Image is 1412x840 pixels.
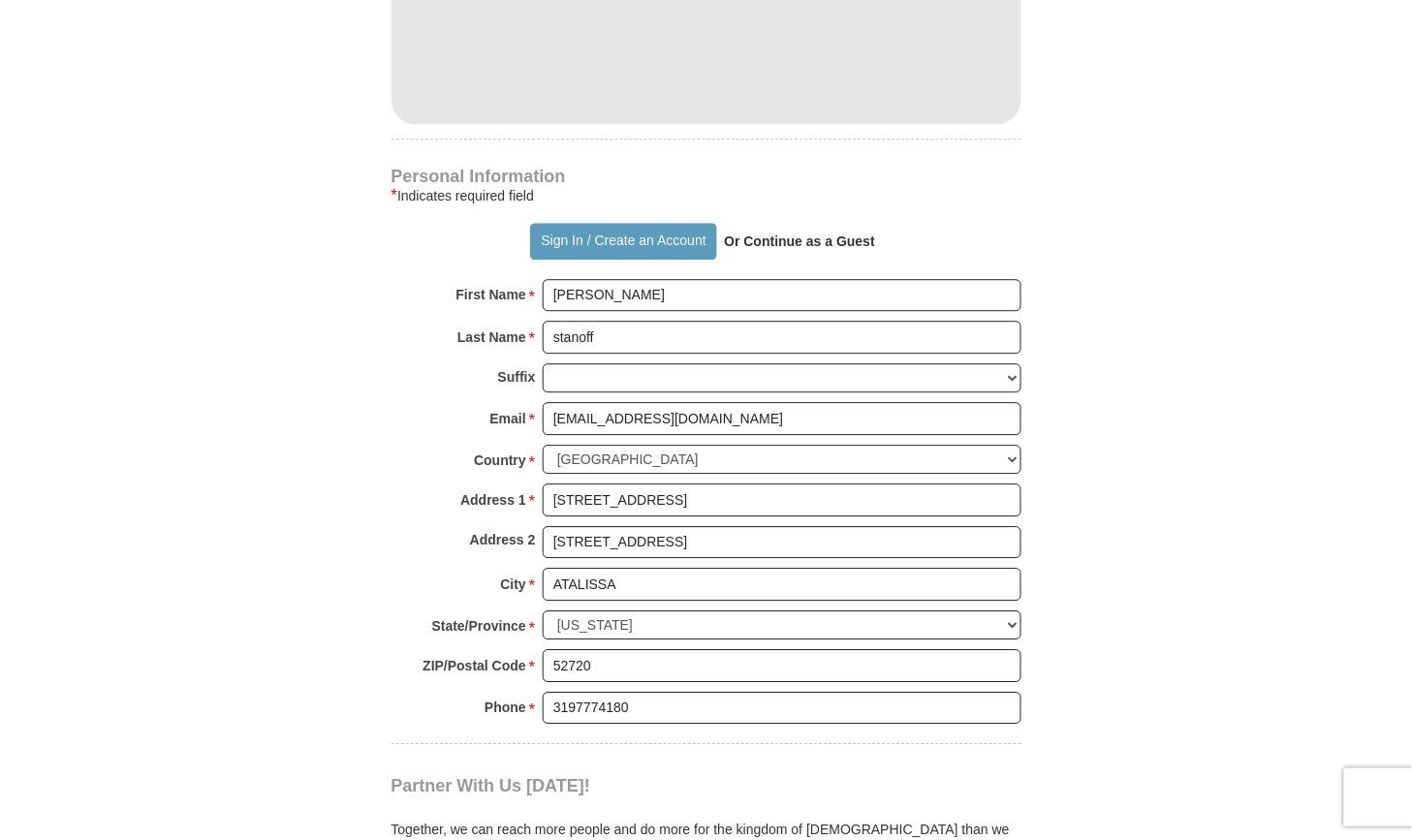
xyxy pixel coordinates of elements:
[392,184,1021,207] div: Indicates required field
[392,169,1021,184] h4: Personal Information
[490,405,526,432] strong: Email
[500,571,525,598] strong: City
[457,324,526,351] strong: Last Name
[456,281,526,308] strong: First Name
[485,694,526,721] strong: Phone
[474,447,526,474] strong: Country
[498,363,536,390] strong: Suffix
[460,486,526,513] strong: Address 1
[724,233,875,249] strong: Or Continue as a Guest
[392,776,591,795] span: Partner With Us [DATE]!
[530,223,717,260] button: Sign In / Create an Account
[432,612,526,639] strong: State/Province
[423,652,526,679] strong: ZIP/Postal Code
[470,526,536,553] strong: Address 2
